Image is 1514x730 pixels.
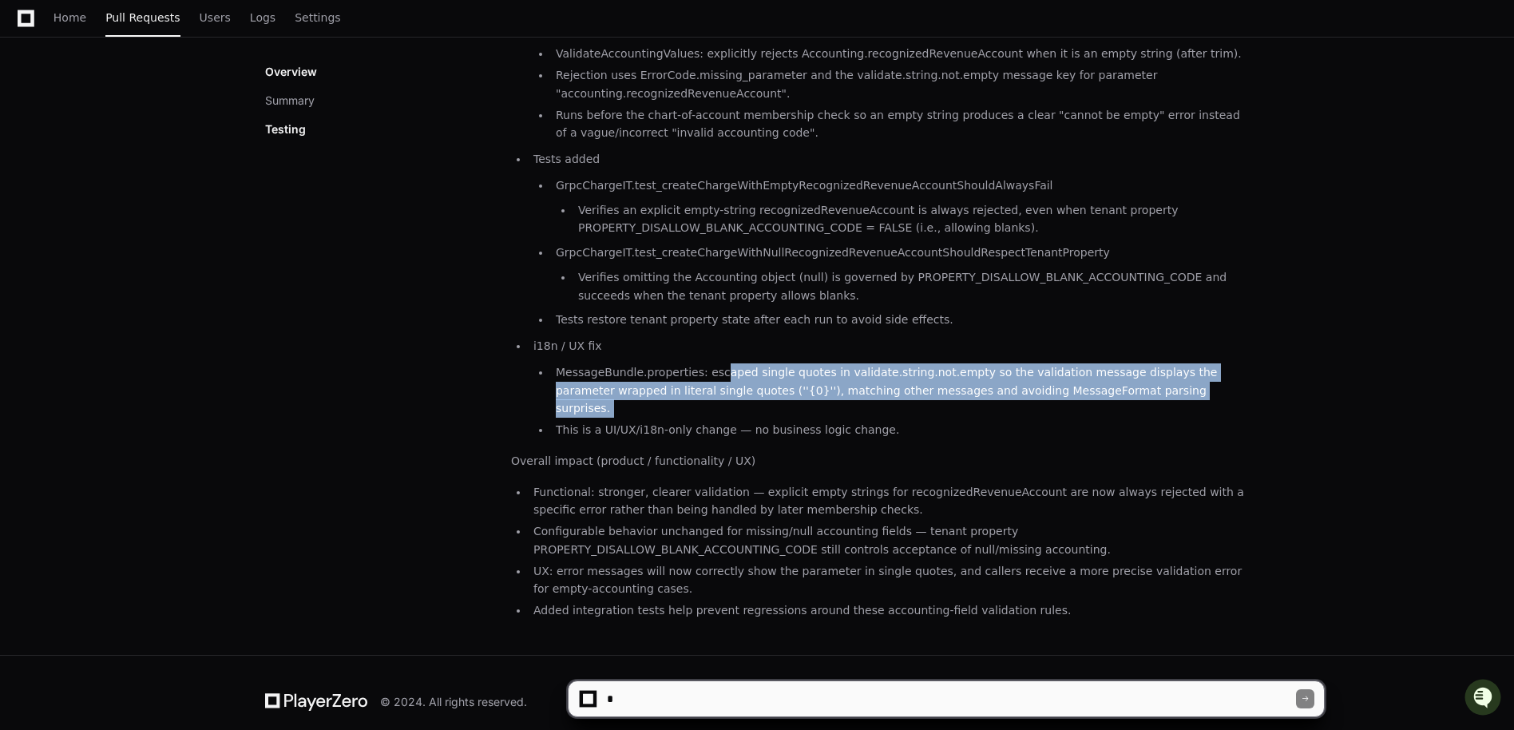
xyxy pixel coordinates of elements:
li: GrpcChargeIT.test_createChargeWithEmptyRecognizedRevenueAccountShouldAlwaysFail [551,177,1249,237]
button: Start new chat [271,124,291,143]
li: MessageBundle.properties: escaped single quotes in validate.string.not.empty so the validation me... [551,363,1249,418]
li: Rejection uses ErrorCode.missing_parameter and the validate.string.not.empty message key for para... [551,66,1249,103]
li: Functional: stronger, clearer validation — explicit empty strings for recognizedRevenueAccount ar... [529,483,1249,520]
p: Testing [265,121,306,137]
li: Added integration tests help prevent regressions around these accounting-field validation rules. [529,601,1249,620]
div: Welcome [16,64,291,89]
iframe: Open customer support [1463,677,1506,720]
li: UX: error messages will now correctly show the parameter in single quotes, and callers receive a ... [529,562,1249,599]
li: Verifies omitting the Accounting object (null) is governed by PROPERTY_DISALLOW_BLANK_ACCOUNTING_... [573,268,1249,305]
span: Home [54,13,86,22]
li: ValidateAccountingValues: explicitly rejects Accounting.recognizedRevenueAccount when it is an em... [551,45,1249,63]
img: 1756235613930-3d25f9e4-fa56-45dd-b3ad-e072dfbd1548 [16,119,45,148]
span: Logs [250,13,275,22]
div: Start new chat [54,119,262,135]
li: Runs before the chart-of-account membership check so an empty string produces a clear "cannot be ... [551,106,1249,143]
li: Tests restore tenant property state after each run to avoid side effects. [551,311,1249,329]
span: Pylon [159,168,193,180]
div: We're available if you need us! [54,135,202,148]
span: Pull Requests [105,13,180,22]
button: Summary [265,93,315,109]
p: Tests added [533,150,1249,169]
p: Overview [265,64,317,80]
p: i18n / UX fix [533,337,1249,355]
a: Powered byPylon [113,167,193,180]
li: GrpcChargeIT.test_createChargeWithNullRecognizedRevenueAccountShouldRespectTenantProperty [551,244,1249,304]
div: © 2024. All rights reserved. [380,694,527,710]
li: Verifies an explicit empty-string recognizedRevenueAccount is always rejected, even when tenant p... [573,201,1249,238]
span: Settings [295,13,340,22]
li: This is a UI/UX/i18n-only change — no business logic change. [551,421,1249,439]
li: Configurable behavior unchanged for missing/null accounting fields — tenant property PROPERTY_DIS... [529,522,1249,559]
p: Overall impact (product / functionality / UX) [511,452,1249,470]
img: PlayerZero [16,16,48,48]
span: Users [200,13,231,22]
